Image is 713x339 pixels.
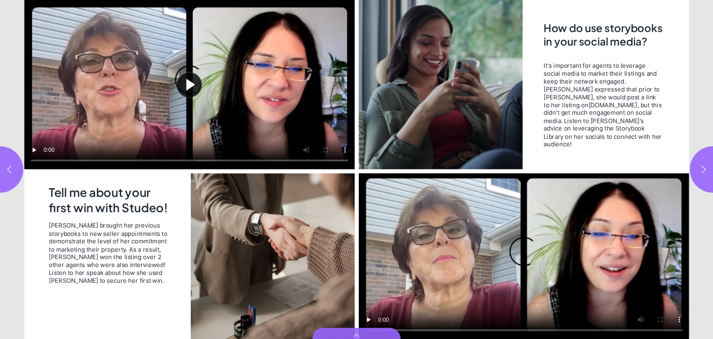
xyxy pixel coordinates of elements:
span: It's important for agents to leverage social media to market their listings and keep their networ... [544,62,662,148]
a: [DOMAIN_NAME] [589,101,637,108]
span: [PERSON_NAME] brought her previous storybooks to new seller appointments to demonstrate the level... [49,222,172,284]
video: Video [359,173,689,339]
h2: How do use storybooks in your social media? [544,21,664,55]
h2: Tell me about your first win with Studeo! [49,185,174,216]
